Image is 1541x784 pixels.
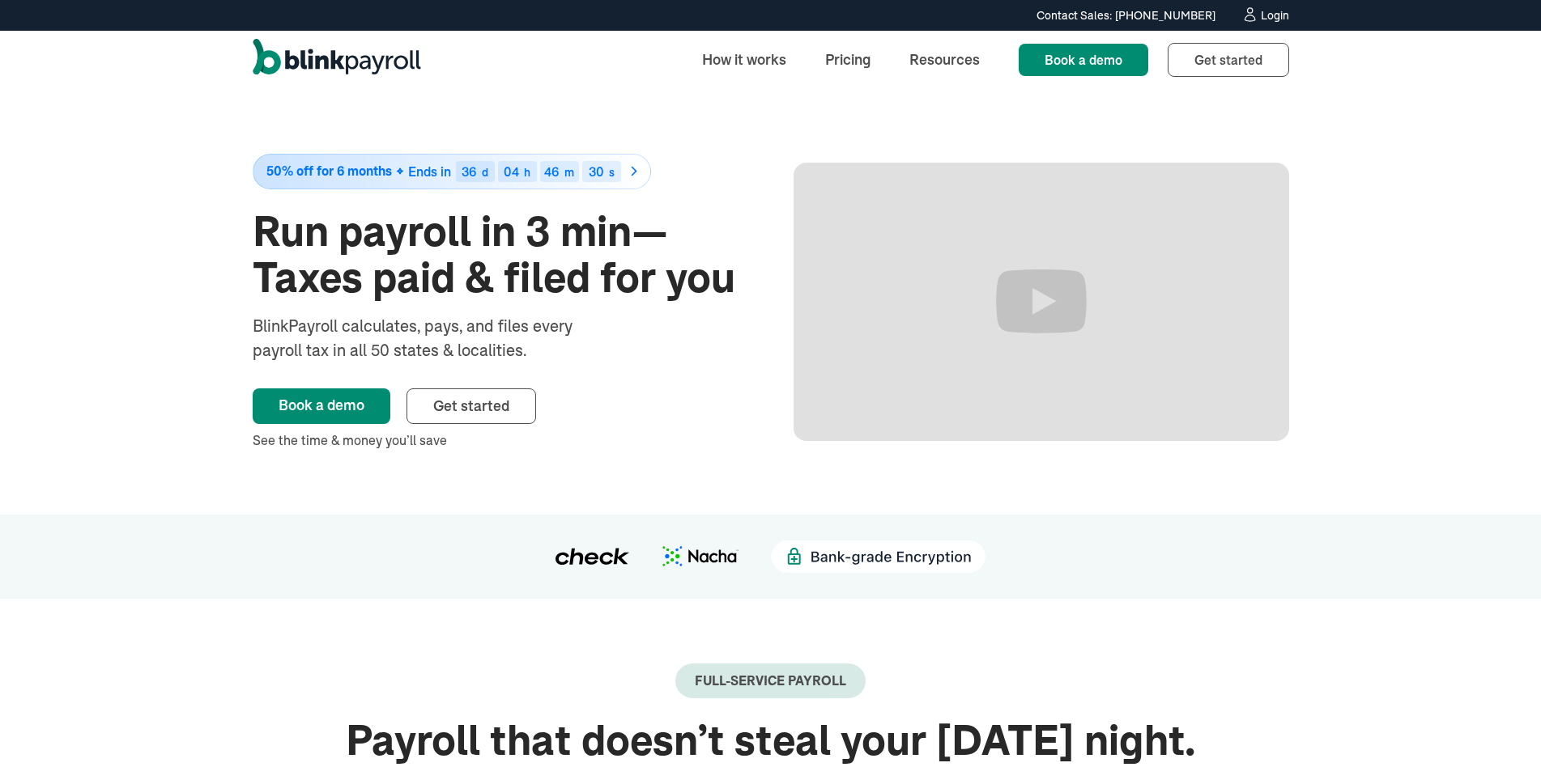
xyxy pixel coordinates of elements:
[253,388,390,424] a: Book a demo
[524,167,530,178] div: h
[253,209,748,301] h1: Run payroll in 3 min—Taxes paid & filed for you
[1045,52,1122,68] span: Book a demo
[253,314,615,362] div: BlinkPayroll calculates, pays, and files every payroll tax in all 50 states & localities.
[253,154,748,189] a: 50% off for 6 monthsEnds in36d04h46m30s
[462,163,476,180] span: 36
[253,39,421,81] a: home
[609,167,615,178] div: s
[695,673,846,689] div: Full-Service payroll
[812,42,883,77] a: Pricing
[544,163,559,180] span: 46
[896,42,993,77] a: Resources
[1194,52,1262,68] span: Get started
[253,718,1289,764] h2: Payroll that doesn’t steal your [DATE] night.
[433,396,509,415] span: Get started
[589,163,604,180] span: 30
[266,164,392,178] span: 50% off for 6 months
[689,42,799,77] a: How it works
[1261,10,1289,21] div: Login
[408,163,451,180] span: Ends in
[504,163,519,180] span: 04
[253,430,748,450] div: See the time & money you’ll save
[1019,44,1148,76] a: Book a demo
[1037,7,1215,24] div: Contact Sales: [PHONE_NUMBER]
[482,167,488,178] div: d
[794,163,1289,441] iframe: Run Payroll in 3 min with BlinkPayroll
[1168,43,1289,77] a: Get started
[407,388,536,424] a: Get started
[564,167,574,178] div: m
[1241,6,1289,24] a: Login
